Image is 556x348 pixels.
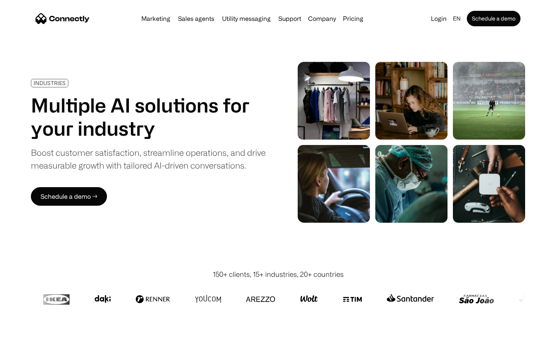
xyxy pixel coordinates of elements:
a: Login [428,13,450,24]
ul: Language list [15,334,46,345]
a: Support [275,15,304,22]
a: Schedule a demo [467,11,520,26]
div: INDUSTRIES [34,80,66,86]
div: Boost customer satisfaction, streamline operations, and drive measurable growth with tailored AI-... [31,146,266,172]
a: Sales agents [175,15,217,22]
div: Company [308,13,336,24]
aside: Language selected: English [8,334,46,345]
div: 150+ clients, 15+ industries, 20+ countries [213,269,344,280]
a: Utility messaging [219,15,274,22]
h1: Multiple AI solutions for your industry [31,94,266,140]
a: Marketing [138,15,173,22]
div: en [453,13,461,24]
a: Schedule a demo → [31,187,107,206]
a: Pricing [340,15,366,22]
